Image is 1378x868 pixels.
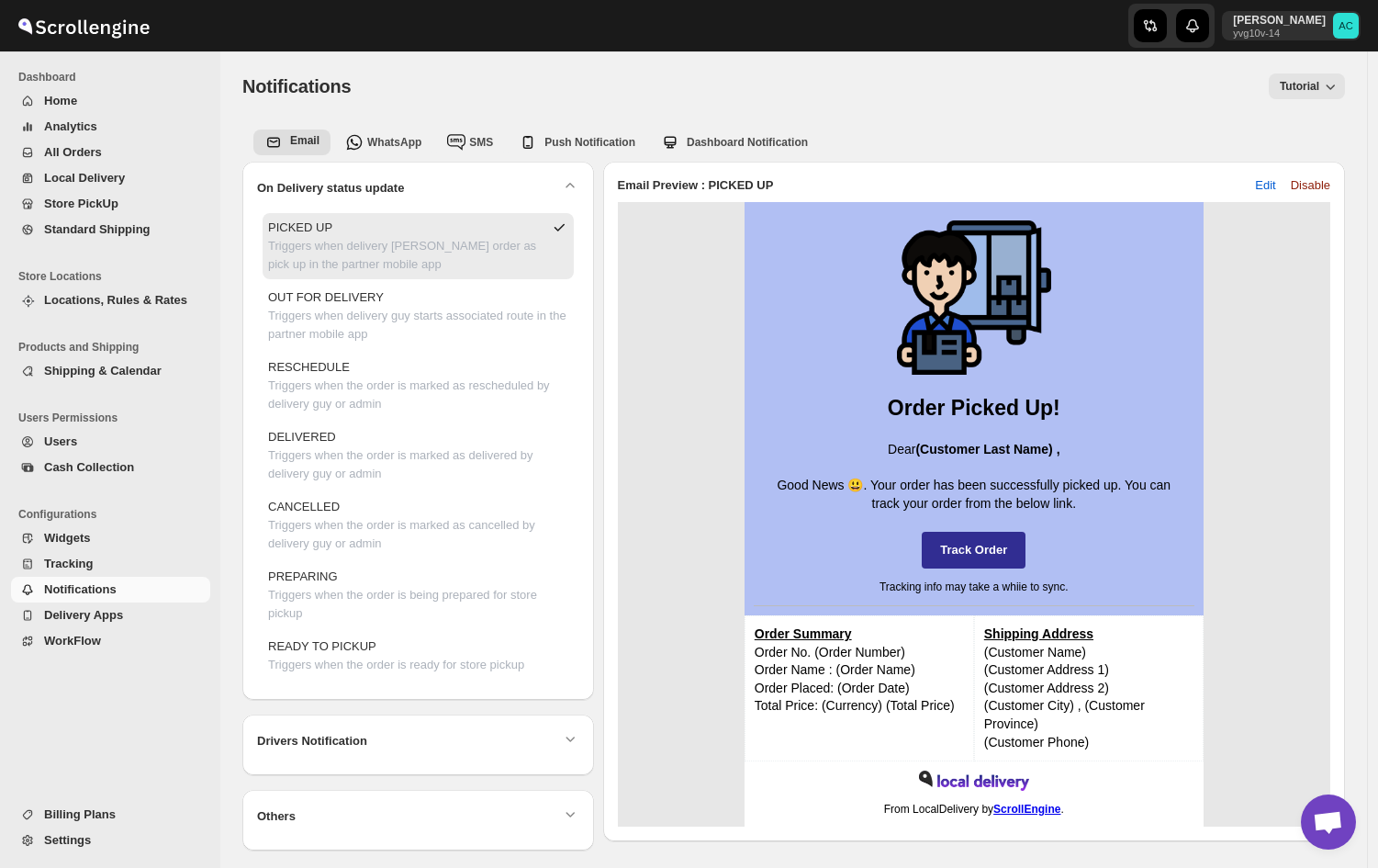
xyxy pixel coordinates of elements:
span: Edit [1255,176,1275,195]
button: whatsapp-tab [334,130,432,155]
a: Track Order [922,532,1025,569]
button: OUT FOR DELIVERYTriggers when delivery guy starts associated route in the partner mobile app [263,283,574,349]
span: Analytics [44,119,97,133]
p: Good News 😃. Your order has been successfully picked up. You can track your order from the below ... [763,477,1185,513]
span: Abhishek Chowdhury [1333,13,1359,39]
div: Open chat [1301,795,1356,850]
button: push-notification-tab [508,130,646,155]
span: Products and Shipping [18,340,211,355]
span: From LocalDelivery by . [884,803,1064,816]
p: RESCHEDULE [268,358,568,377]
p: Order No. (Order Number) [755,644,964,662]
button: Shipping & Calendar [11,358,210,384]
span: Store PickUp [44,197,118,210]
button: CANCELLEDTriggers when the order is marked as cancelled by delivery guy or admin [263,492,574,558]
span: Dashboard [18,70,211,85]
p: Order Name : (Order Name) [755,661,964,680]
button: Locations, Rules & Rates [11,287,210,313]
span: Notifications [44,582,117,596]
button: Edit [1244,171,1286,200]
span: Shipping & Calendar [44,364,162,378]
p: READY TO PICKUP [268,637,524,656]
span: Dashboard Notification [687,136,808,149]
p: Triggers when the order is being prepared for store pickup [268,586,568,623]
p: PREPARING [268,568,568,586]
p: yvg10v-14 [1233,28,1326,39]
p: Order Placed: (Order Date) Total Price: (Currency) (Total Price) [755,680,964,716]
button: Settings [11,828,210,853]
span: Local Delivery [44,171,125,185]
p: (Customer Address 2) (Customer City) , (Customer Province) (Customer Phone) [984,680,1193,751]
strong: (Customer Last Name) , [915,442,1059,457]
strong: Order Summary [755,626,852,641]
p: Triggers when delivery [PERSON_NAME] order as pick up in the partner mobile app [268,237,543,274]
span: Cash Collection [44,460,134,474]
p: CANCELLED [268,498,568,516]
span: Tracking info may take a whiie to sync. [879,581,1069,593]
button: Home [11,88,210,114]
button: webapp-tab [650,130,819,155]
button: Cash Collection [11,455,210,480]
button: RESCHEDULETriggers when the order is marked as rescheduled by delivery guy or admin [263,353,574,419]
span: Disable [1291,176,1330,195]
p: [PERSON_NAME] [1233,13,1326,28]
text: AC [1339,20,1353,31]
span: Push Notification [544,136,635,149]
span: All Orders [44,145,102,159]
button: Widgets [11,525,210,551]
button: Tracking [11,551,210,577]
a: ScrollEngine [993,803,1060,816]
img: ScrollEngine [15,3,152,49]
button: email-tab [253,130,330,155]
button: Billing Plans [11,802,210,828]
p: (Customer Name) [984,644,1193,662]
span: WhatsApp [367,136,421,149]
button: Disable [1280,171,1341,200]
span: Users Permissions [18,411,211,425]
button: whatsapp-tab [436,130,504,155]
button: Analytics [11,114,210,140]
button: Users [11,429,210,455]
button: User menu [1222,11,1361,40]
button: READY TO PICKUPTriggers when the order is ready for store pickup [263,632,574,680]
h2: Drivers Notification [257,732,367,750]
span: Tutorial [1280,80,1319,93]
p: Triggers when delivery guy starts associated route in the partner mobile app [268,307,568,344]
p: Triggers when the order is marked as cancelled by delivery guy or admin [268,516,568,553]
span: SMS [469,136,493,149]
p: OUT FOR DELIVERY [268,288,568,307]
span: Billing Plans [44,807,116,821]
strong: Track Order [940,543,1007,557]
span: WorkFlow [44,634,101,648]
p: PICKED UP [268,219,543,237]
span: Standard Shipping [44,222,151,236]
p: (Customer Address 1) [984,661,1193,680]
span: Home [44,94,77,107]
span: Locations, Rules & Rates [44,293,187,307]
span: Tracking [44,557,93,570]
span: Store Locations [18,269,211,284]
button: DELIVEREDTriggers when the order is marked as delivered by delivery guy or admin [263,423,574,489]
p: Triggers when the order is ready for store pickup [268,656,524,674]
h2: On Delivery status update [257,179,404,197]
span: Settings [44,833,91,847]
strong: Order Picked Up! [888,396,1060,420]
p: DELIVERED [268,428,568,446]
p: Dear [763,441,1185,477]
span: Configurations [18,507,211,522]
h2: Others [257,807,296,826]
strong: Shipping Address [984,626,1093,641]
button: Notifications [11,577,210,603]
span: Notifications [242,76,352,96]
button: All Orders [11,140,210,165]
span: Users [44,434,77,448]
span: Delivery Apps [44,608,123,622]
button: Tutorial [1269,73,1345,99]
span: Widgets [44,531,90,545]
span: Email [290,134,319,147]
button: PICKED UPTriggers when delivery [PERSON_NAME] order as pick up in the partner mobile app [263,213,574,279]
button: WorkFlow [11,628,210,654]
button: Delivery Apps [11,603,210,628]
p: Triggers when the order is marked as rescheduled by delivery guy or admin [268,377,568,413]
